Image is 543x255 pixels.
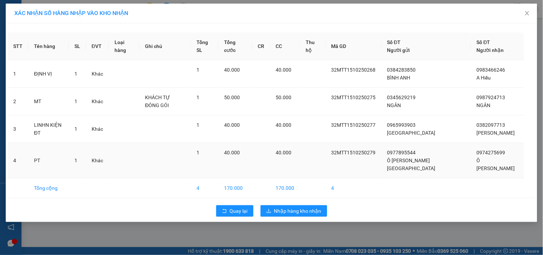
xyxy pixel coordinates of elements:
td: MT [28,88,69,115]
th: Loại hàng [109,33,140,60]
span: 0983466246 [477,67,505,73]
td: 4 [326,178,382,198]
span: Người nhận [477,47,504,53]
button: Close [517,4,537,24]
span: 1 [197,95,199,100]
span: 1 [197,122,199,128]
span: Ô [PERSON_NAME] [477,158,515,171]
span: NGÂN [387,102,401,108]
td: Khác [86,60,109,88]
span: Nhập hàng kho nhận [274,207,321,215]
td: 1 [8,60,28,88]
td: ĐỊNH VỊ [28,60,69,88]
span: 1 [74,98,77,104]
td: LINHN KIỆN ĐT [28,115,69,143]
span: KHÁCH TỰ ĐÓNG GÓI [145,95,170,108]
td: 170.000 [270,178,300,198]
button: rollbackQuay lại [216,205,253,217]
span: 32MTT1510250268 [331,67,376,73]
span: 50.000 [276,95,292,100]
span: 40.000 [224,150,240,155]
span: Số ĐT [387,39,401,45]
th: SL [69,33,86,60]
th: ĐVT [86,33,109,60]
td: 4 [8,143,28,178]
span: 0974275699 [477,150,505,155]
th: Thu hộ [300,33,326,60]
th: Mã GD [326,33,382,60]
span: 1 [74,158,77,163]
span: 40.000 [276,122,292,128]
span: 0965993903 [387,122,416,128]
td: PT [28,143,69,178]
span: XÁC NHẬN SỐ HÀNG NHẬP VÀO KHO NHẬN [14,10,128,16]
span: [GEOGRAPHIC_DATA] [387,130,436,136]
td: Khác [86,115,109,143]
th: CR [252,33,270,60]
span: 1 [197,150,199,155]
span: 32MTT1510250275 [331,95,376,100]
span: 1 [74,71,77,77]
th: Ghi chú [139,33,191,60]
td: Tổng cộng [28,178,69,198]
td: Khác [86,88,109,115]
span: close [524,10,530,16]
span: 0382097713 [477,122,505,128]
span: 32MTT1510250277 [331,122,376,128]
span: A Hiếu [477,75,491,81]
span: [PERSON_NAME] [477,130,515,136]
span: Quay lại [230,207,248,215]
span: NGÂN [477,102,491,108]
span: Số ĐT [477,39,490,45]
span: 0345629219 [387,95,416,100]
span: 1 [197,67,199,73]
span: 50.000 [224,95,240,100]
span: 0384283850 [387,67,416,73]
th: CC [270,33,300,60]
span: 0977895544 [387,150,416,155]
span: Người gửi [387,47,410,53]
span: 40.000 [224,122,240,128]
span: 40.000 [224,67,240,73]
th: Tổng cước [218,33,252,60]
span: rollback [222,208,227,214]
th: Tổng SL [191,33,218,60]
span: download [266,208,271,214]
td: 2 [8,88,28,115]
td: 3 [8,115,28,143]
button: downloadNhập hàng kho nhận [261,205,327,217]
th: Tên hàng [28,33,69,60]
td: 4 [191,178,218,198]
span: 0987924713 [477,95,505,100]
span: 40.000 [276,67,292,73]
span: 40.000 [276,150,292,155]
span: 32MTT1510250279 [331,150,376,155]
td: Khác [86,143,109,178]
span: BÌNH ANH [387,75,411,81]
td: 170.000 [218,178,252,198]
span: 1 [74,126,77,132]
span: Ô [PERSON_NAME][GEOGRAPHIC_DATA] [387,158,436,171]
th: STT [8,33,28,60]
